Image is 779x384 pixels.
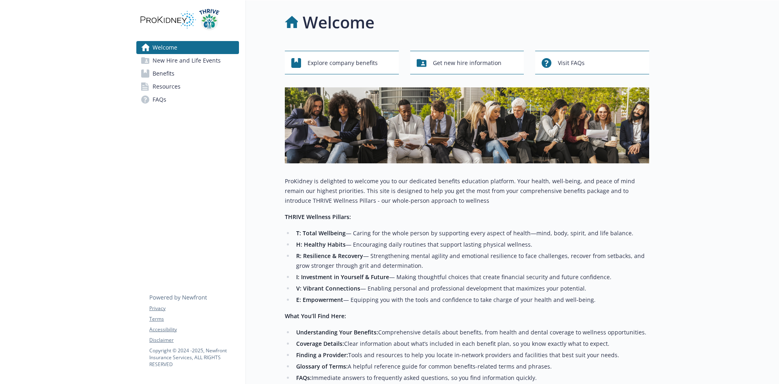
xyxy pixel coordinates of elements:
a: Disclaimer [149,336,239,344]
li: Immediate answers to frequently asked questions, so you find information quickly. [294,373,649,383]
a: New Hire and Life Events [136,54,239,67]
span: New Hire and Life Events [153,54,221,67]
li: Tools and resources to help you locate in-network providers and facilities that best suit your ne... [294,350,649,360]
p: Copyright © 2024 - 2025 , Newfront Insurance Services, ALL RIGHTS RESERVED [149,347,239,368]
span: FAQs [153,93,166,106]
a: Accessibility [149,326,239,333]
strong: Coverage Details: [296,340,344,347]
strong: T: Total Wellbeing [296,229,346,237]
span: Explore company benefits [308,55,378,71]
li: A helpful reference guide for common benefits-related terms and phrases. [294,362,649,371]
strong: Finding a Provider: [296,351,348,359]
img: overview page banner [285,87,649,163]
strong: Understanding Your Benefits: [296,328,378,336]
button: Visit FAQs [535,51,649,74]
strong: Glossary of Terms: [296,362,348,370]
li: — Equipping you with the tools and confidence to take charge of your health and well-being. [294,295,649,305]
button: Explore company benefits [285,51,399,74]
strong: R: Resilience & Recovery [296,252,363,260]
strong: What You’ll Find Here: [285,312,346,320]
li: Comprehensive details about benefits, from health and dental coverage to wellness opportunities. [294,328,649,337]
a: Welcome [136,41,239,54]
span: Get new hire information [433,55,501,71]
a: Terms [149,315,239,323]
span: Visit FAQs [558,55,585,71]
p: ProKidney is delighted to welcome you to our dedicated benefits education platform. Your health, ... [285,176,649,206]
li: — Enabling personal and professional development that maximizes your potential. [294,284,649,293]
li: — Caring for the whole person by supporting every aspect of health—mind, body, spirit, and life b... [294,228,649,238]
a: Benefits [136,67,239,80]
strong: I: Investment in Yourself & Future [296,273,389,281]
a: Resources [136,80,239,93]
strong: H: Healthy Habits [296,241,346,248]
button: Get new hire information [410,51,524,74]
li: — Making thoughtful choices that create financial security and future confidence. [294,272,649,282]
li: — Encouraging daily routines that support lasting physical wellness. [294,240,649,249]
span: Resources [153,80,181,93]
span: Benefits [153,67,174,80]
strong: FAQs: [296,374,312,382]
strong: THRIVE Wellness Pillars: [285,213,351,221]
a: Privacy [149,305,239,312]
span: Welcome [153,41,177,54]
strong: E: Empowerment [296,296,343,304]
strong: V: Vibrant Connections [296,284,360,292]
li: Clear information about what’s included in each benefit plan, so you know exactly what to expect. [294,339,649,349]
li: — Strengthening mental agility and emotional resilience to face challenges, recover from setbacks... [294,251,649,271]
h1: Welcome [303,10,374,35]
a: FAQs [136,93,239,106]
